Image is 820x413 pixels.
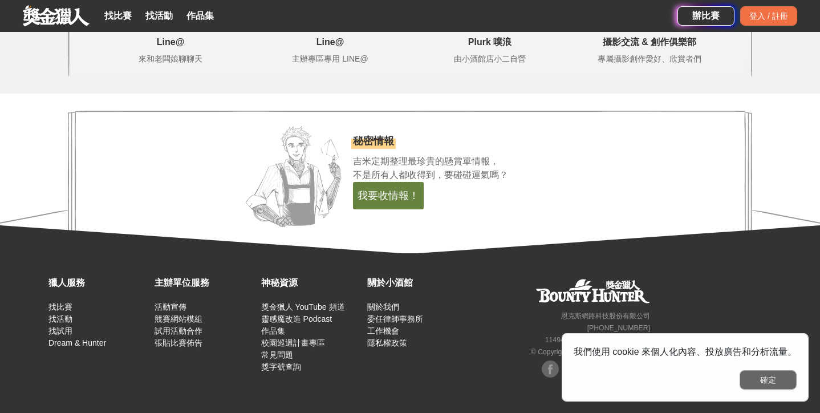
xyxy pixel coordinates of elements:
[353,182,424,209] span: 我要收情報！
[367,314,423,323] a: 委任律師事務所
[155,276,255,290] div: 主辦單位服務
[48,314,72,323] a: 找活動
[587,324,650,332] small: [PHONE_NUMBER]
[155,314,202,323] a: 競賽網站模組
[91,35,250,49] span: Line@
[353,156,508,180] span: 吉米定期整理最珍貴的懸賞單情報， 不是所有人都收得到，要碰碰運氣嗎？
[261,362,301,371] a: 獎字號查詢
[155,326,202,335] a: 試用活動合作
[48,302,72,311] a: 找比賽
[561,312,650,320] small: 恩克斯網路科技股份有限公司
[574,347,797,357] span: 我們使用 cookie 來個人化內容、投放廣告和分析流量。
[367,302,399,311] a: 關於我們
[48,326,72,335] a: 找試用
[740,370,797,390] button: 確定
[182,8,218,24] a: 作品集
[250,53,410,65] span: 主辦專區專用 LINE@
[261,302,345,311] a: 獎金獵人 YouTube 頻道
[410,53,570,65] span: 由小酒館店小二自營
[367,276,468,290] div: 關於小酒館
[261,326,285,335] a: 作品集
[740,6,797,26] div: 登入 / 註冊
[155,338,202,347] a: 張貼比賽佈告
[261,276,362,290] div: 神秘資源
[261,338,325,347] a: 校園巡迴計畫專區
[48,276,149,290] div: 獵人服務
[48,338,106,347] a: Dream & Hunter
[250,35,410,49] span: Line@
[155,302,186,311] a: 活動宣傳
[542,361,559,378] img: Facebook
[410,35,570,49] span: Plurk 噗浪
[531,348,650,356] small: © Copyright 2025 . All Rights Reserved.
[570,53,729,65] span: 專屬攝影創作愛好、欣賞者們
[141,8,177,24] a: 找活動
[261,314,332,323] a: 靈感魔改造 Podcast
[545,336,650,344] small: 11494 [STREET_ADDRESS] 3 樓
[91,53,250,65] span: 來和老闆娘聊聊天
[570,35,729,49] span: 攝影交流 & 創作俱樂部
[367,326,399,335] a: 工作機會
[261,350,293,359] a: 常見問題
[100,8,136,24] a: 找比賽
[367,338,407,347] a: 隱私權政策
[677,6,734,26] a: 辦比賽
[353,133,394,149] span: 秘密情報
[239,122,353,230] img: Jimi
